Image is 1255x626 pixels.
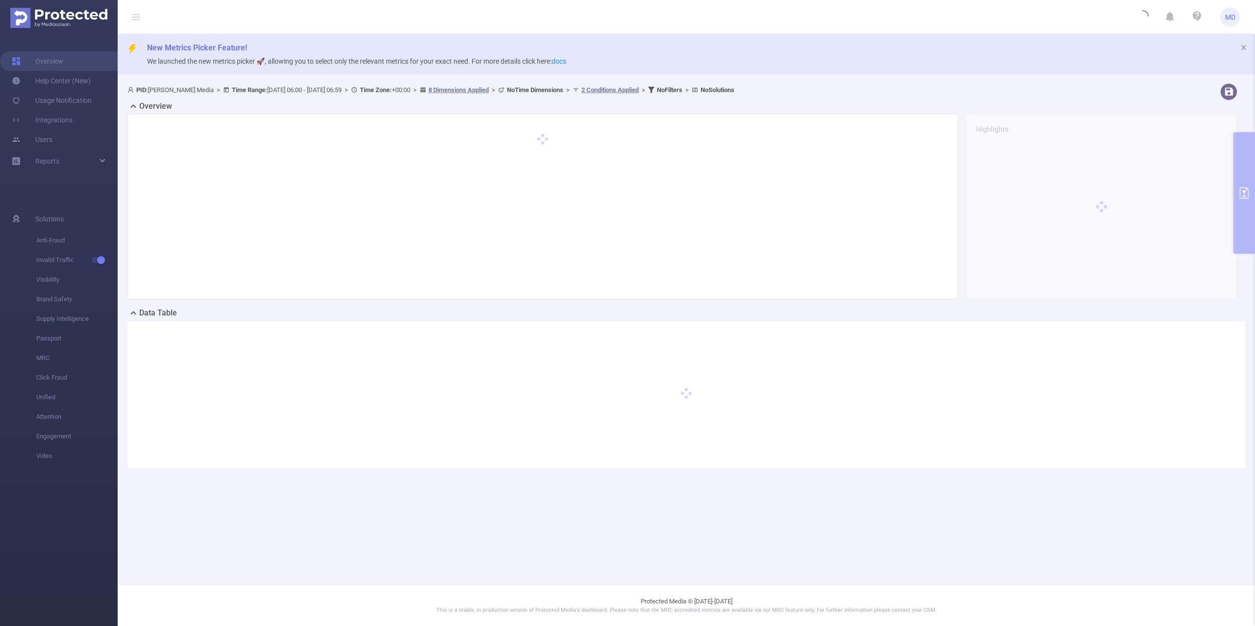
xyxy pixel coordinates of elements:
a: Help Center (New) [12,71,91,91]
span: We launched the new metrics picker 🚀, allowing you to select only the relevant metrics for your e... [147,57,566,65]
span: > [214,86,223,94]
span: > [639,86,648,94]
i: icon: thunderbolt [127,44,137,54]
u: 8 Dimensions Applied [428,86,489,94]
span: Passport [36,329,118,348]
img: Protected Media [10,8,107,28]
span: > [410,86,420,94]
span: > [342,86,351,94]
a: Reports [35,151,59,171]
span: > [563,86,573,94]
span: [PERSON_NAME] Media [DATE] 06:00 - [DATE] 06:59 +00:00 [127,86,734,94]
footer: Protected Media © [DATE]-[DATE] [118,584,1255,626]
span: Reports [35,157,59,165]
a: Usage Notification [12,91,92,110]
h2: Overview [139,100,172,112]
b: Time Range: [232,86,267,94]
i: icon: loading [1137,10,1149,24]
span: MRC [36,348,118,368]
span: Video [36,446,118,466]
span: Brand Safety [36,289,118,309]
b: No Solutions [701,86,734,94]
p: This is a stable, in production version of Protected Media's dashboard. Please note that the MRC ... [142,606,1230,615]
a: docs [552,57,566,65]
b: No Time Dimensions [507,86,563,94]
span: Attention [36,407,118,427]
a: Users [12,130,52,149]
span: Unified [36,387,118,407]
span: > [682,86,692,94]
i: icon: user [127,87,136,93]
i: icon: close [1240,44,1247,51]
span: Invalid Traffic [36,250,118,270]
h2: Data Table [139,307,177,319]
b: PID: [136,86,148,94]
span: > [489,86,498,94]
span: Supply Intelligence [36,309,118,329]
span: Click Fraud [36,368,118,387]
b: Time Zone: [360,86,392,94]
button: icon: close [1240,42,1247,53]
b: No Filters [657,86,682,94]
span: New Metrics Picker Feature! [147,43,247,52]
span: Solutions [35,209,64,229]
span: Visibility [36,270,118,289]
a: Overview [12,51,63,71]
span: Anti-Fraud [36,231,118,250]
span: Engagement [36,427,118,446]
a: Integrations [12,110,73,130]
span: MD [1225,7,1235,27]
u: 2 Conditions Applied [581,86,639,94]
